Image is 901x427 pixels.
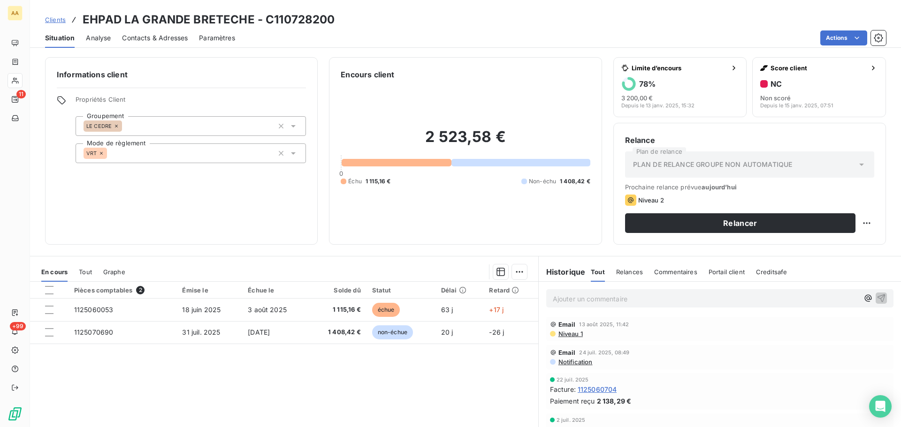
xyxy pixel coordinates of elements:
[45,15,66,24] a: Clients
[597,396,632,406] span: 2 138,29 €
[441,328,453,336] span: 20 j
[557,330,583,337] span: Niveau 1
[633,160,793,169] span: PLAN DE RELANCE GROUPE NON AUTOMATIQUE
[441,306,453,314] span: 63 j
[638,196,664,204] span: Niveau 2
[122,33,188,43] span: Contacts & Adresses
[489,306,504,314] span: +17 j
[557,417,586,423] span: 2 juil. 2025
[632,64,727,72] span: Limite d’encours
[709,268,745,276] span: Portail client
[489,328,504,336] span: -26 j
[591,268,605,276] span: Tout
[79,268,92,276] span: Tout
[74,328,114,336] span: 1125070690
[136,286,145,294] span: 2
[372,325,413,339] span: non-échue
[550,396,595,406] span: Paiement reçu
[621,94,653,102] span: 3 200,00 €
[654,268,697,276] span: Commentaires
[557,377,589,382] span: 22 juil. 2025
[41,268,68,276] span: En cours
[621,103,695,108] span: Depuis le 13 janv. 2025, 15:32
[341,69,394,80] h6: Encours client
[86,150,97,156] span: VRT
[83,11,335,28] h3: EHPAD LA GRANDE BRETECHE - C110728200
[625,135,874,146] h6: Relance
[578,384,617,394] span: 1125060704
[372,286,430,294] div: Statut
[74,306,114,314] span: 1125060053
[550,384,576,394] span: Facture :
[16,90,26,98] span: 11
[558,349,576,356] span: Email
[579,322,629,327] span: 13 août 2025, 11:42
[86,123,112,129] span: LE CEDRE
[8,406,23,421] img: Logo LeanPay
[122,122,130,130] input: Ajouter une valeur
[557,358,593,366] span: Notification
[8,92,22,107] a: 11
[339,170,343,177] span: 0
[702,183,737,191] span: aujourd’hui
[107,149,115,157] input: Ajouter une valeur
[366,177,391,186] span: 1 115,16 €
[625,183,874,191] span: Prochaine relance prévue
[756,268,787,276] span: Creditsafe
[248,328,270,336] span: [DATE]
[616,268,643,276] span: Relances
[45,33,75,43] span: Situation
[74,286,171,294] div: Pièces comptables
[560,177,590,186] span: 1 408,42 €
[529,177,556,186] span: Non-échu
[539,266,586,277] h6: Historique
[771,79,782,89] h6: NC
[182,306,221,314] span: 18 juin 2025
[248,306,287,314] span: 3 août 2025
[182,328,220,336] span: 31 juil. 2025
[820,30,867,45] button: Actions
[752,57,886,117] button: Score clientNCNon scoréDepuis le 15 janv. 2025, 07:51
[625,213,855,233] button: Relancer
[8,6,23,21] div: AA
[372,303,400,317] span: échue
[441,286,478,294] div: Délai
[869,395,892,418] div: Open Intercom Messenger
[558,321,576,328] span: Email
[613,57,747,117] button: Limite d’encours78%3 200,00 €Depuis le 13 janv. 2025, 15:32
[489,286,532,294] div: Retard
[86,33,111,43] span: Analyse
[314,305,361,315] span: 1 115,16 €
[579,350,629,355] span: 24 juil. 2025, 08:49
[182,286,237,294] div: Émise le
[341,127,590,156] h2: 2 523,58 €
[314,328,361,337] span: 1 408,42 €
[45,16,66,23] span: Clients
[10,322,26,330] span: +99
[760,94,791,102] span: Non scoré
[103,268,125,276] span: Graphe
[760,103,833,108] span: Depuis le 15 janv. 2025, 07:51
[314,286,361,294] div: Solde dû
[199,33,235,43] span: Paramètres
[348,177,362,186] span: Échu
[771,64,866,72] span: Score client
[248,286,303,294] div: Échue le
[57,69,306,80] h6: Informations client
[76,96,306,109] span: Propriétés Client
[639,79,656,89] h6: 78 %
